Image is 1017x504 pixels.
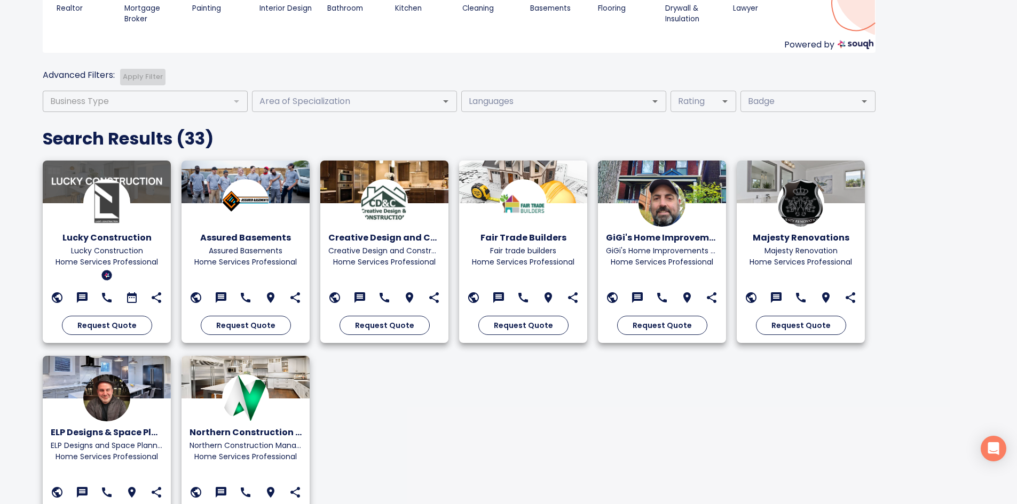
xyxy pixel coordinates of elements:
[340,316,430,335] button: Request Quote
[190,230,302,245] h6: Assured Basements
[239,291,252,304] svg: 866-580-8484
[395,3,456,14] div: Kitchen
[51,451,163,462] p: Home Services Professional
[633,319,692,332] span: Request Quote
[606,257,718,268] p: Home Services Professional
[355,319,414,332] span: Request Quote
[459,161,585,343] a: LogoFair Trade BuildersFair trade buildersHome Services ProfessionalRequest Quote
[771,319,831,332] span: Request Quote
[733,3,794,14] div: Lawyer
[638,179,685,226] img: Logo
[478,316,569,335] button: Request Quote
[838,39,873,49] img: souqh logo
[239,486,252,499] svg: 416-908-6430
[462,3,523,14] div: Cleaning
[517,291,530,304] svg: 647-624-4000
[77,319,137,332] span: Request Quote
[190,257,302,268] p: Home Services Professional
[327,3,388,14] div: Bathroom
[745,245,857,257] p: Majesty Renovation
[328,257,440,268] p: Home Services Professional
[500,179,547,226] img: Logo
[494,319,553,332] span: Request Quote
[745,257,857,268] p: Home Services Professional
[51,245,163,257] p: Lucky Construction
[51,425,163,440] h6: ELP Designs & Space Planning
[617,316,707,335] button: Request Quote
[756,316,846,335] button: Request Quote
[745,230,857,245] h6: Majesty Renovations
[43,128,876,149] h4: Search Results ( 33 )
[467,257,579,268] p: Home Services Professional
[51,440,163,451] p: ELP Designs and Space Planning
[467,230,579,245] h6: Fair Trade Builders
[794,291,807,304] svg: 416-618-2360
[190,440,302,451] p: Northern Construction Management
[43,69,115,82] p: Advanced Filters:
[259,3,320,14] div: Interior Design
[51,230,163,245] h6: Lucky Construction
[190,425,302,440] h6: Northern Construction Management
[201,316,291,335] button: Request Quote
[57,3,117,14] div: Realtor
[606,245,718,257] p: GiGi's Home Improvements & Renovations
[101,270,112,281] img: blue badge
[320,161,446,343] a: LogoCreative Design and ConstructionCreative Design and ConstructionsHome Services ProfessionalRe...
[62,316,152,335] button: Request Quote
[361,179,408,226] img: Logo
[100,486,113,499] svg: 416-565-7801
[328,245,440,257] p: Creative Design and Constructions
[83,374,130,421] img: Logo
[598,161,724,343] a: LogoGiGi's Home Improvements & RenovationsGiGi's Home Improvements & RenovationsHome Services Pro...
[777,179,824,226] img: Logo
[598,3,659,14] div: Flooring
[857,94,872,109] button: Open
[981,436,1006,461] div: Open Intercom Messenger
[190,451,302,462] p: Home Services Professional
[467,245,579,257] p: Fair trade builders
[51,257,163,268] p: Home Services Professional
[737,161,863,343] a: LogoMajesty RenovationsMajesty RenovationHome Services ProfessionalRequest Quote
[222,179,269,226] img: Logo
[656,291,668,304] svg: 416-824-5801
[606,230,718,245] h6: GiGi's Home Improvements & Renovations
[648,94,663,109] button: Open
[784,38,834,53] p: Powered by
[100,291,113,304] svg: 905-325-8492
[718,94,732,109] button: Open
[192,3,253,14] div: Painting
[378,291,391,304] svg: 416-451-3609
[222,374,269,421] img: Logo
[530,3,591,14] div: Basements
[190,245,302,257] p: Assured Basements
[216,319,275,332] span: Request Quote
[328,230,440,245] h6: Creative Design and Construction
[124,3,185,25] div: Mortgage Broker
[438,94,453,109] button: Open
[182,161,308,343] a: LogoAssured BasementsAssured BasementsHome Services ProfessionalRequest Quote
[665,3,726,25] div: Drywall & Insulation
[43,161,169,343] a: LogoLucky ConstructionLucky ConstructionHome Services Professionalblue badgeRequest Quote
[83,179,130,226] img: Logo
